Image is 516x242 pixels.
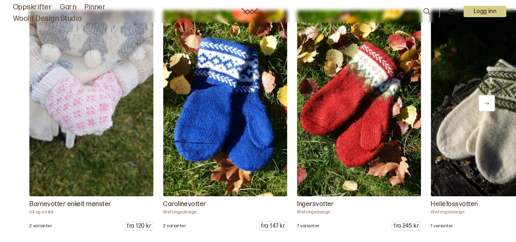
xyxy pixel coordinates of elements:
p: Wefringsdesign [297,209,421,215]
img: Wefringsdesign Carolinevotten Tova votter til barn. Strikket i Rauma fivel - lammeull med dekorat... [163,10,287,196]
p: 2 varianter [29,223,52,229]
a: Wefringsdesign Ingersvotter Tova votter til dame. Strikket i Rauma vams - 100% ren ull, med dekor... [297,10,421,231]
a: Oppskrifter [13,2,52,13]
a: Woolit [241,8,258,15]
p: fra 147 kr [259,222,287,230]
p: Wefringsdesign [163,209,287,215]
p: fra 120 kr [125,222,153,230]
a: Wefringsdesign Carolinevotten Tova votter til barn. Strikket i Rauma fivel - lammeull med dekorat... [163,10,287,231]
a: Garn [60,2,76,13]
p: Carolinevotter [163,200,287,209]
p: 1 varianter [431,223,453,229]
p: Ull og strikk [29,209,153,215]
p: fra 245 kr [392,222,421,230]
button: User dropdown [463,6,506,17]
a: Pinner [84,2,106,13]
p: 7 varianter [297,223,319,229]
p: 2 varianter [163,223,186,229]
p: Logg inn [463,6,506,17]
a: Ull og strikk Enkle ruter Votter til barn. Disse barnevottene er strikket av restegarn fra Dale b... [29,10,153,231]
p: Barnevotter enkelt mønster [29,200,153,209]
img: Ull og strikk Enkle ruter Votter til barn. Disse barnevottene er strikket av restegarn fra Dale b... [29,10,153,196]
a: Woolit Design Studio [13,13,82,24]
p: Ingersvotter [297,200,421,209]
img: Wefringsdesign Ingersvotter Tova votter til dame. Strikket i Rauma vams - 100% ren ull, med dekor... [297,10,421,196]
